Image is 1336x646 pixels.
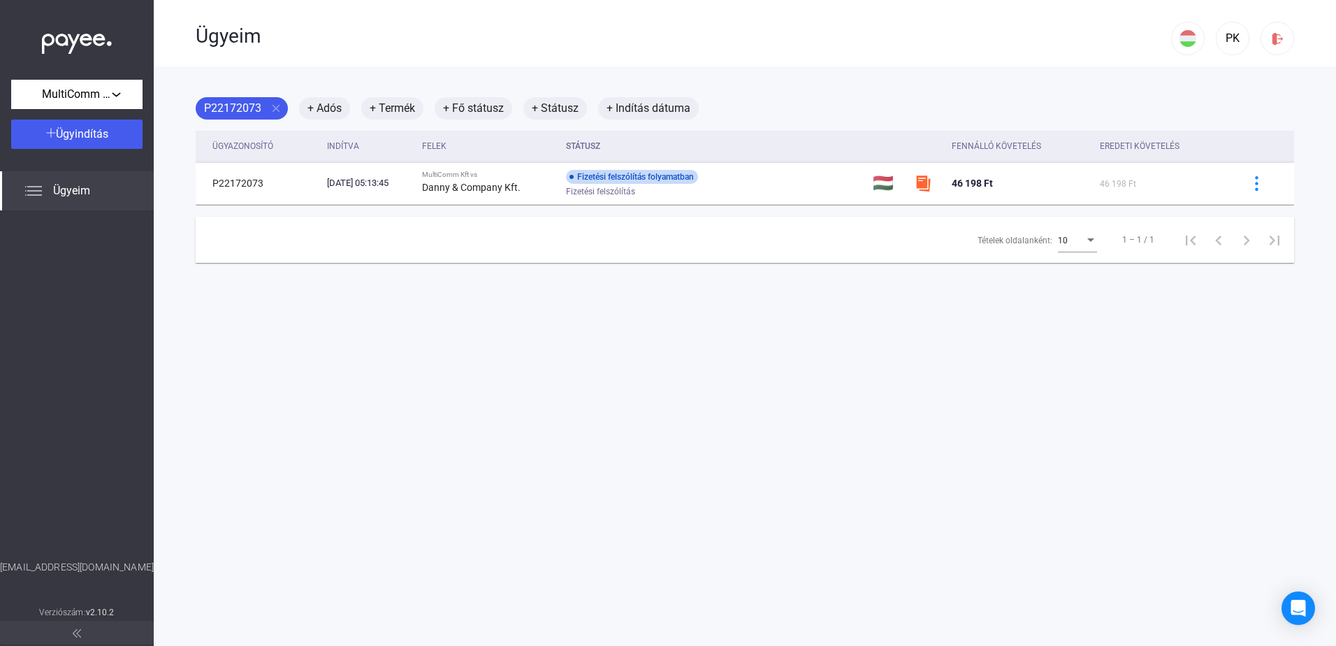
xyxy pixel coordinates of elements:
[867,162,909,204] td: 🇭🇺
[1233,226,1261,254] button: Következő oldal
[56,127,108,141] span: Ügyindítás
[952,138,1041,155] div: Fennálló követelés
[73,629,81,638] img: arrow-double-left-grey.svg
[11,80,143,109] button: MultiComm Kft
[1171,22,1205,55] button: HU
[1177,226,1205,254] button: Első oldal
[42,26,112,55] img: white-payee-white-dot.svg
[270,102,282,115] mat-icon: close
[1261,226,1288,254] button: Utolsó oldal
[1100,138,1224,155] div: Eredeti követelés
[307,100,342,117] font: + Adós
[978,232,1052,249] div: Tételek oldalanként:
[422,171,555,179] div: MultiComm Kft vs
[25,182,42,199] img: list.svg
[327,138,359,155] div: Indítva
[566,183,635,200] span: Fizetési felszólítás
[560,131,867,162] th: Státusz
[1100,179,1136,189] span: 46 198 Ft
[422,138,446,155] div: Felek
[1216,22,1249,55] button: PK
[443,100,504,117] font: + Fő státusz
[86,608,115,617] strong: v2.10.2
[566,170,698,184] div: Fizetési felszólítás folyamatban
[422,182,521,193] strong: Danny & Company Kft.
[212,138,273,155] div: Ügyazonosító
[327,176,411,190] div: [DATE] 05:13:45
[370,100,415,117] font: + Termék
[42,86,112,103] span: MultiComm Kft
[1242,168,1271,198] button: több-kék
[1122,231,1154,248] div: 1 – 1 / 1
[1270,31,1285,46] img: kijelentkezés-piros
[1058,236,1068,245] span: 10
[327,138,411,155] div: Indítva
[1261,22,1294,55] button: kijelentkezés-piros
[1249,176,1264,191] img: több-kék
[1281,591,1315,625] div: Nyissa meg az Intercom Messengert
[204,100,261,117] font: P22172073
[607,100,690,117] font: + Indítás dátuma
[46,128,56,138] img: plus-white.svg
[952,178,993,189] span: 46 198 Ft
[1226,31,1240,45] font: PK
[1100,138,1179,155] div: Eredeti követelés
[422,138,555,155] div: Felek
[532,100,579,117] font: + Státusz
[212,138,316,155] div: Ügyazonosító
[952,138,1089,155] div: Fennálló követelés
[53,182,90,199] span: Ügyeim
[915,175,931,192] img: Szamlazzhu-mini
[11,120,143,149] button: Ügyindítás
[196,24,1171,48] div: Ügyeim
[1205,226,1233,254] button: Előző oldal
[1058,231,1097,248] mat-select: Tételek oldalanként:
[196,162,321,204] td: P22172073
[1179,30,1196,47] img: HU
